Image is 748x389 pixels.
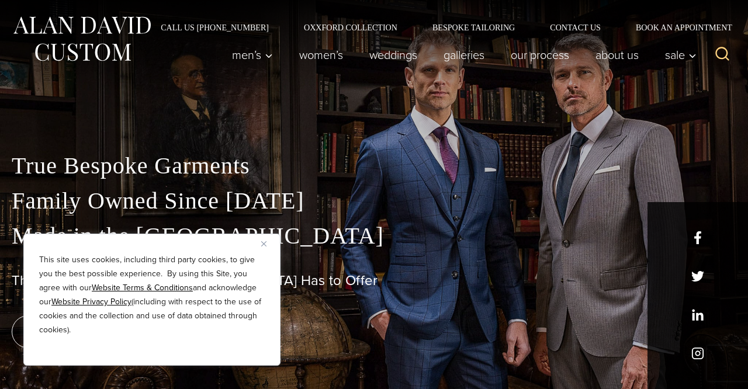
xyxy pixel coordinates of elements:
a: Oxxford Collection [286,23,415,32]
a: Call Us [PHONE_NUMBER] [143,23,286,32]
img: Alan David Custom [12,13,152,65]
a: Our Process [498,43,583,67]
a: weddings [356,43,431,67]
a: Bespoke Tailoring [415,23,532,32]
a: Book an Appointment [618,23,736,32]
nav: Primary Navigation [219,43,703,67]
a: Website Terms & Conditions [92,282,193,294]
p: True Bespoke Garments Family Owned Since [DATE] Made in the [GEOGRAPHIC_DATA] [12,148,736,253]
span: Men’s [232,49,273,61]
a: Women’s [286,43,356,67]
a: Galleries [431,43,498,67]
nav: Secondary Navigation [143,23,736,32]
a: About Us [583,43,652,67]
a: Contact Us [532,23,618,32]
button: View Search Form [708,41,736,69]
span: Sale [665,49,697,61]
a: Website Privacy Policy [51,296,131,308]
img: Close [261,241,266,246]
p: This site uses cookies, including third party cookies, to give you the best possible experience. ... [39,253,265,337]
a: book an appointment [12,315,175,348]
h1: The Best Custom Suits [GEOGRAPHIC_DATA] Has to Offer [12,272,736,289]
button: Close [261,237,275,251]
